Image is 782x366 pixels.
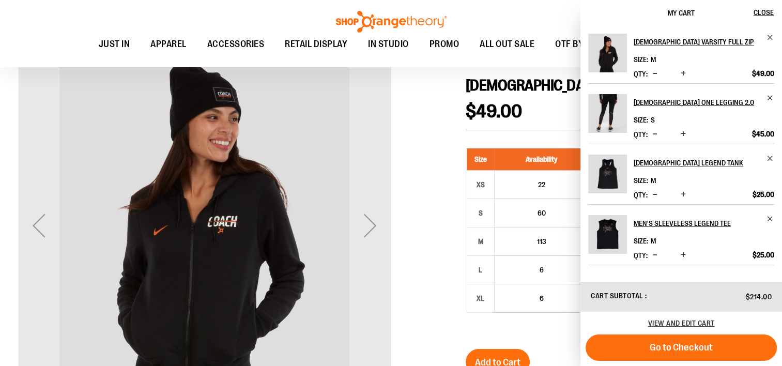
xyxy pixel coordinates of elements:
[634,176,648,185] dt: Size
[473,291,488,306] div: XL
[334,11,448,33] img: Shop Orangetheory
[634,237,648,245] dt: Size
[588,155,627,193] img: Ladies Legend Tank
[473,177,488,192] div: XS
[754,8,774,17] span: Close
[634,215,774,232] a: Men's Sleeveless Legend Tee
[753,250,774,260] span: $25.00
[588,34,774,83] li: Product
[207,33,265,56] span: ACCESSORIES
[634,251,648,260] label: Qty
[538,209,546,217] span: 60
[588,34,627,72] img: Ladies Varsity Full Zip
[766,94,774,102] a: Remove item
[634,34,774,50] a: [DEMOGRAPHIC_DATA] Varsity Full Zip
[650,342,713,353] span: Go to Checkout
[540,294,544,302] span: 6
[634,55,648,64] dt: Size
[588,94,627,140] a: Ladies One Legging 2.0
[634,94,760,111] h2: [DEMOGRAPHIC_DATA] One Legging 2.0
[678,129,688,140] button: Increase product quantity
[473,262,488,278] div: L
[537,237,546,246] span: 113
[588,204,774,265] li: Product
[668,9,695,17] span: My Cart
[648,319,715,327] a: View and edit cart
[766,215,774,223] a: Remove item
[368,33,409,56] span: IN STUDIO
[588,94,627,133] img: Ladies One Legging 2.0
[746,293,772,301] span: $214.00
[766,155,774,162] a: Remove item
[650,190,660,200] button: Decrease product quantity
[588,34,627,79] a: Ladies Varsity Full Zip
[634,94,774,111] a: [DEMOGRAPHIC_DATA] One Legging 2.0
[650,250,660,261] button: Decrease product quantity
[591,292,643,300] span: Cart Subtotal
[752,129,774,139] span: $45.00
[99,33,130,56] span: JUST IN
[494,148,589,171] th: Availability
[634,116,648,124] dt: Size
[466,77,693,94] span: [DEMOGRAPHIC_DATA] Varsity Full Zip
[588,83,774,144] li: Product
[555,33,602,56] span: OTF BY YOU
[753,190,774,199] span: $25.00
[285,33,347,56] span: RETAIL DISPLAY
[634,191,648,199] label: Qty
[650,69,660,79] button: Decrease product quantity
[588,144,774,204] li: Product
[467,148,494,171] th: Size
[588,215,627,261] a: Men's Sleeveless Legend Tee
[588,215,627,254] img: Men's Sleeveless Legend Tee
[634,155,760,171] h2: [DEMOGRAPHIC_DATA] Legend Tank
[430,33,459,56] span: PROMO
[586,334,777,361] button: Go to Checkout
[651,55,656,64] span: M
[473,234,488,249] div: M
[651,116,655,124] span: S
[678,250,688,261] button: Increase product quantity
[651,176,656,185] span: M
[540,266,544,274] span: 6
[650,129,660,140] button: Decrease product quantity
[766,34,774,41] a: Remove item
[588,155,627,200] a: Ladies Legend Tank
[480,33,534,56] span: ALL OUT SALE
[473,205,488,221] div: S
[752,69,774,78] span: $49.00
[634,34,760,50] h2: [DEMOGRAPHIC_DATA] Varsity Full Zip
[634,130,648,139] label: Qty
[150,33,187,56] span: APPAREL
[538,180,545,189] span: 22
[634,155,774,171] a: [DEMOGRAPHIC_DATA] Legend Tank
[634,215,760,232] h2: Men's Sleeveless Legend Tee
[678,69,688,79] button: Increase product quantity
[634,70,648,78] label: Qty
[651,237,656,245] span: M
[678,190,688,200] button: Increase product quantity
[466,101,523,122] span: $49.00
